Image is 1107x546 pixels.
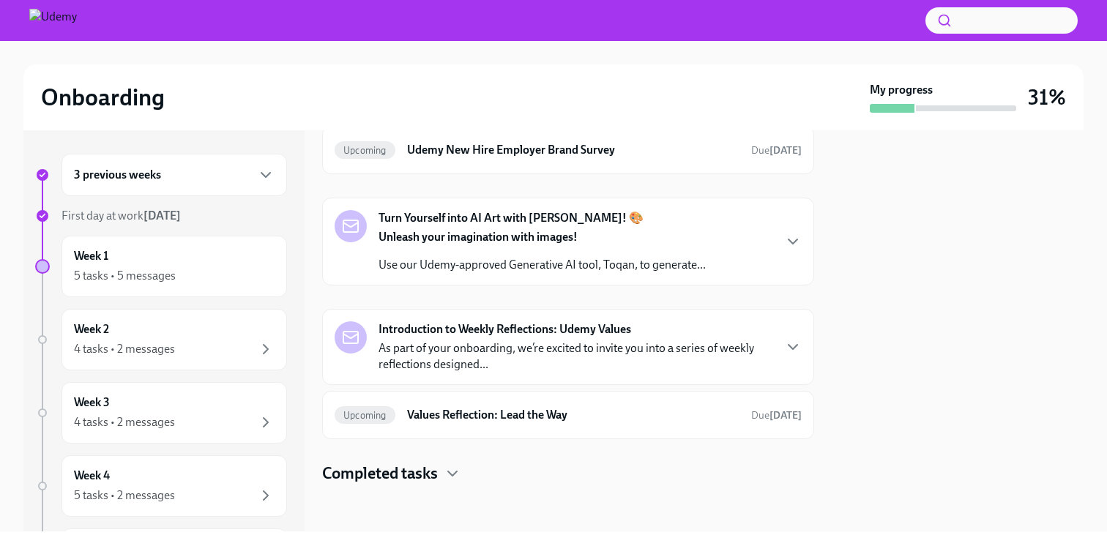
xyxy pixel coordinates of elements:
h4: Completed tasks [322,463,438,485]
span: Due [751,409,802,422]
img: Udemy [29,9,77,32]
span: First day at work [61,209,181,222]
h3: 31% [1028,84,1066,111]
a: Week 24 tasks • 2 messages [35,309,287,370]
h6: Week 3 [74,394,110,411]
a: UpcomingUdemy New Hire Employer Brand SurveyDue[DATE] [335,138,802,162]
span: Due [751,144,802,157]
div: 5 tasks • 2 messages [74,487,175,504]
h6: Week 2 [74,321,109,337]
strong: [DATE] [769,409,802,422]
strong: Turn Yourself into AI Art with [PERSON_NAME]! 🎨 [379,210,644,226]
strong: Unleash your imagination with images! [379,230,578,244]
span: Upcoming [335,145,395,156]
h6: Week 1 [74,248,108,264]
h2: Onboarding [41,83,165,112]
h6: Udemy New Hire Employer Brand Survey [407,142,739,158]
strong: Introduction to Weekly Reflections: Udemy Values [379,321,631,337]
div: Completed tasks [322,463,814,485]
a: First day at work[DATE] [35,208,287,224]
a: UpcomingValues Reflection: Lead the WayDue[DATE] [335,403,802,427]
a: Week 15 tasks • 5 messages [35,236,287,297]
h6: Values Reflection: Lead the Way [407,407,739,423]
h6: 3 previous weeks [74,167,161,183]
p: Use our Udemy-approved Generative AI tool, Toqan, to generate... [379,257,706,273]
a: Week 34 tasks • 2 messages [35,382,287,444]
strong: My progress [870,82,933,98]
div: 5 tasks • 5 messages [74,268,176,284]
p: As part of your onboarding, we’re excited to invite you into a series of weekly reflections desig... [379,340,772,373]
div: 3 previous weeks [61,154,287,196]
h6: Week 4 [74,468,110,484]
span: Upcoming [335,410,395,421]
a: Week 45 tasks • 2 messages [35,455,287,517]
span: August 18th, 2025 10:00 [751,408,802,422]
strong: [DATE] [769,144,802,157]
div: 4 tasks • 2 messages [74,341,175,357]
strong: [DATE] [143,209,181,222]
div: 4 tasks • 2 messages [74,414,175,430]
